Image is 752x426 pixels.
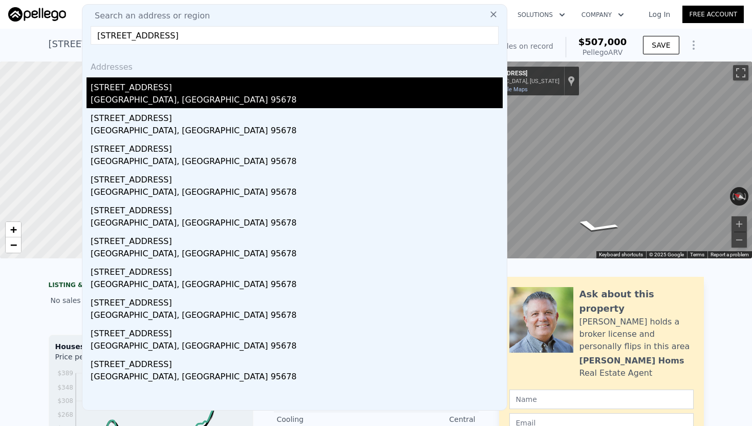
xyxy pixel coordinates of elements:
[277,414,376,424] div: Cooling
[91,293,503,309] div: [STREET_ADDRESS]
[91,371,503,385] div: [GEOGRAPHIC_DATA], [GEOGRAPHIC_DATA] 95678
[91,340,503,354] div: [GEOGRAPHIC_DATA], [GEOGRAPHIC_DATA] 95678
[578,36,627,47] span: $507,000
[579,287,694,316] div: Ask about this property
[711,252,749,257] a: Report a problem
[49,281,253,291] div: LISTING & SALE HISTORY
[6,237,21,253] a: Zoom out
[57,384,73,391] tspan: $348
[91,155,503,170] div: [GEOGRAPHIC_DATA], [GEOGRAPHIC_DATA] 95678
[91,186,503,200] div: [GEOGRAPHIC_DATA], [GEOGRAPHIC_DATA] 95678
[643,36,679,54] button: SAVE
[468,62,752,258] div: Map
[91,108,503,125] div: [STREET_ADDRESS]
[55,352,151,368] div: Price per Square Foot
[649,252,684,257] span: © 2025 Google
[579,316,694,353] div: [PERSON_NAME] holds a broker license and personally flips in this area
[91,278,503,293] div: [GEOGRAPHIC_DATA], [GEOGRAPHIC_DATA] 95678
[682,6,744,23] a: Free Account
[91,262,503,278] div: [STREET_ADDRESS]
[509,390,694,409] input: Name
[578,47,627,57] div: Pellego ARV
[10,238,17,251] span: −
[91,77,503,94] div: [STREET_ADDRESS]
[729,189,749,204] button: Reset the view
[599,251,643,258] button: Keyboard shortcuts
[91,323,503,340] div: [STREET_ADDRESS]
[91,248,503,262] div: [GEOGRAPHIC_DATA], [GEOGRAPHIC_DATA] 95678
[690,252,704,257] a: Terms (opens in new tab)
[472,70,560,78] div: [STREET_ADDRESS]
[91,309,503,323] div: [GEOGRAPHIC_DATA], [GEOGRAPHIC_DATA] 95678
[55,341,247,352] div: Houses Median Sale
[683,35,704,55] button: Show Options
[49,291,253,310] div: No sales history record for this property.
[91,231,503,248] div: [STREET_ADDRESS]
[57,397,73,404] tspan: $308
[579,355,684,367] div: [PERSON_NAME] Homs
[509,6,573,24] button: Solutions
[91,354,503,371] div: [STREET_ADDRESS]
[91,170,503,186] div: [STREET_ADDRESS]
[10,223,17,236] span: +
[730,187,736,206] button: Rotate counterclockwise
[6,222,21,237] a: Zoom in
[732,216,747,232] button: Zoom in
[733,65,748,80] button: Toggle fullscreen view
[559,216,633,237] path: Go West, Glencoe Way
[472,78,560,85] div: [GEOGRAPHIC_DATA], [US_STATE]
[91,200,503,217] div: [STREET_ADDRESS]
[636,9,682,19] a: Log In
[57,370,73,377] tspan: $389
[468,62,752,258] div: Street View
[732,232,747,248] button: Zoom out
[57,411,73,418] tspan: $268
[8,7,66,22] img: Pellego
[91,217,503,231] div: [GEOGRAPHIC_DATA], [GEOGRAPHIC_DATA] 95678
[743,187,749,206] button: Rotate clockwise
[87,53,503,77] div: Addresses
[91,139,503,155] div: [STREET_ADDRESS]
[579,367,653,379] div: Real Estate Agent
[91,94,503,108] div: [GEOGRAPHIC_DATA], [GEOGRAPHIC_DATA] 95678
[376,414,476,424] div: Central
[49,37,294,51] div: [STREET_ADDRESS] , [GEOGRAPHIC_DATA] , CA 95826
[91,125,503,139] div: [GEOGRAPHIC_DATA], [GEOGRAPHIC_DATA] 95678
[87,10,210,22] span: Search an address or region
[568,75,575,87] a: Show location on map
[573,6,632,24] button: Company
[91,26,499,45] input: Enter an address, city, region, neighborhood or zip code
